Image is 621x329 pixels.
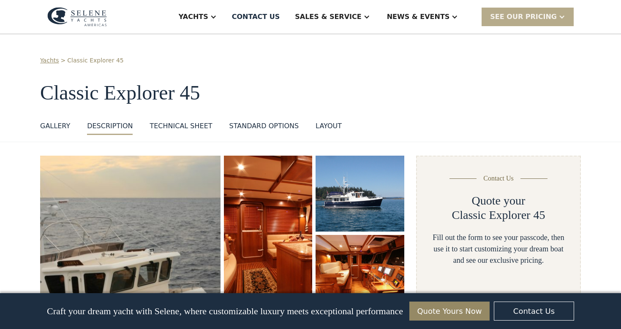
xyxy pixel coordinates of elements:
[229,121,299,131] div: standard options
[482,8,574,26] div: SEE Our Pricing
[150,121,212,131] div: Technical sheet
[316,235,404,311] a: open lightbox
[229,121,299,135] a: standard options
[40,56,59,65] a: Yachts
[224,156,312,311] img: 45 foot motor yacht
[40,121,70,131] div: GALLERY
[316,121,342,131] div: layout
[316,156,404,232] a: open lightbox
[40,82,581,104] h1: Classic Explorer 45
[316,156,404,232] img: 45 foot motor yacht
[87,121,133,135] a: DESCRIPTION
[87,121,133,131] div: DESCRIPTION
[472,194,526,208] h2: Quote your
[40,121,70,135] a: GALLERY
[179,12,208,22] div: Yachts
[61,56,66,65] div: >
[483,173,514,183] div: Contact Us
[490,12,557,22] div: SEE Our Pricing
[295,12,361,22] div: Sales & Service
[67,56,123,65] a: Classic Explorer 45
[47,306,403,317] p: Craft your dream yacht with Selene, where customizable luxury meets exceptional performance
[494,302,574,321] a: Contact Us
[430,232,567,266] div: Fill out the form to see your passcode, then use it to start customizing your dream boat and see ...
[224,156,312,311] a: open lightbox
[452,208,545,222] h2: Classic Explorer 45
[409,302,490,321] a: Quote Yours Now
[316,121,342,135] a: layout
[150,121,212,135] a: Technical sheet
[47,7,107,27] img: logo
[232,12,280,22] div: Contact US
[316,235,404,311] img: 45 foot motor yacht
[387,12,450,22] div: News & EVENTS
